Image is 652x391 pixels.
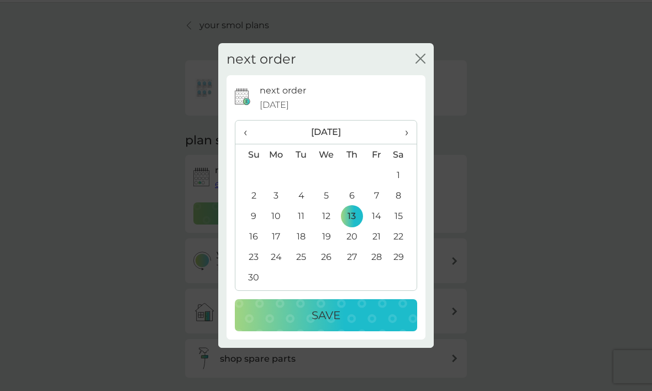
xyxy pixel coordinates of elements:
[264,206,289,226] td: 10
[339,247,364,267] td: 27
[389,226,417,247] td: 22
[364,226,389,247] td: 21
[314,185,339,206] td: 5
[389,144,417,165] th: Sa
[416,54,425,65] button: close
[339,185,364,206] td: 6
[289,185,314,206] td: 4
[314,144,339,165] th: We
[264,144,289,165] th: Mo
[235,185,264,206] td: 2
[314,247,339,267] td: 26
[389,247,417,267] td: 29
[364,247,389,267] td: 28
[389,206,417,226] td: 15
[264,185,289,206] td: 3
[235,226,264,247] td: 16
[227,51,296,67] h2: next order
[235,206,264,226] td: 9
[339,144,364,165] th: Th
[314,226,339,247] td: 19
[235,299,417,331] button: Save
[389,185,417,206] td: 8
[397,121,408,144] span: ›
[339,206,364,226] td: 13
[235,267,264,288] td: 30
[260,98,289,112] span: [DATE]
[264,226,289,247] td: 17
[289,144,314,165] th: Tu
[235,247,264,267] td: 23
[289,206,314,226] td: 11
[389,165,417,185] td: 1
[235,144,264,165] th: Su
[289,226,314,247] td: 18
[264,247,289,267] td: 24
[260,84,306,98] p: next order
[314,206,339,226] td: 12
[339,226,364,247] td: 20
[364,206,389,226] td: 14
[244,121,255,144] span: ‹
[364,185,389,206] td: 7
[312,306,340,324] p: Save
[289,247,314,267] td: 25
[364,144,389,165] th: Fr
[264,121,389,144] th: [DATE]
